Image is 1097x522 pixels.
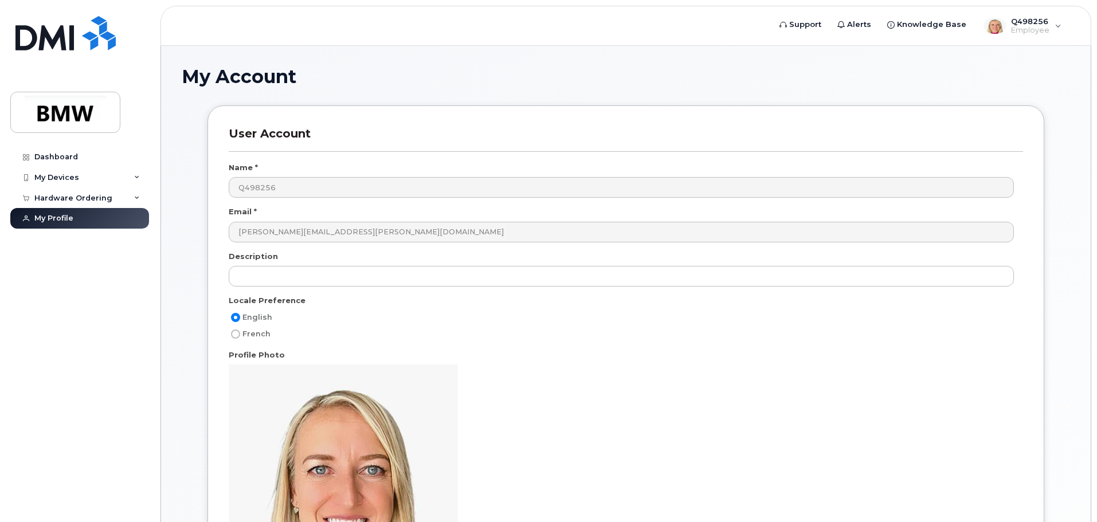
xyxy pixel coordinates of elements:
label: Email * [229,206,257,217]
h3: User Account [229,127,1023,151]
label: Profile Photo [229,350,285,360]
span: English [242,313,272,321]
label: Name * [229,162,258,173]
span: French [242,329,271,338]
label: Locale Preference [229,295,305,306]
label: Description [229,251,278,262]
h1: My Account [182,66,1070,87]
input: English [231,313,240,322]
input: French [231,329,240,339]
